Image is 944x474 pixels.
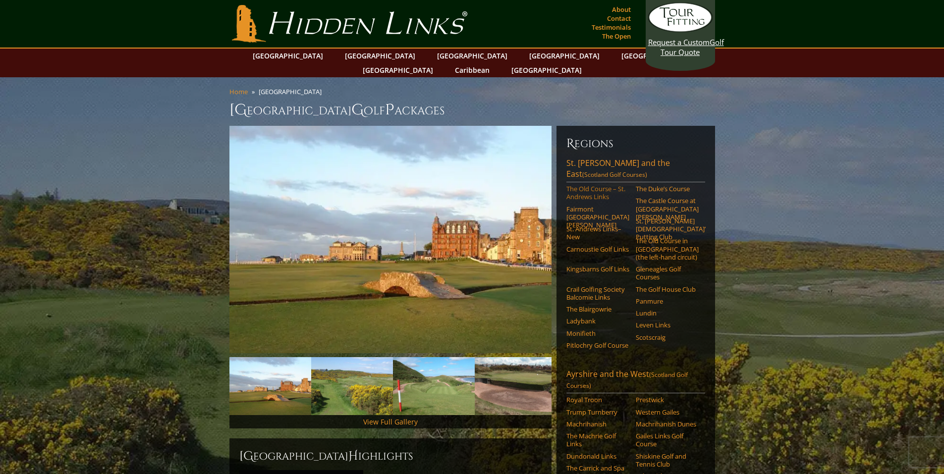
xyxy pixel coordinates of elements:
[566,185,629,201] a: The Old Course – St. Andrews Links
[348,448,358,464] span: H
[648,2,713,57] a: Request a CustomGolf Tour Quote
[358,63,438,77] a: [GEOGRAPHIC_DATA]
[259,87,326,96] li: [GEOGRAPHIC_DATA]
[605,11,633,25] a: Contact
[566,464,629,472] a: The Carrick and Spa
[566,341,629,349] a: Pitlochry Golf Course
[636,265,699,281] a: Gleneagles Golf Courses
[636,432,699,448] a: Gailes Links Golf Course
[229,100,715,120] h1: [GEOGRAPHIC_DATA] olf ackages
[566,420,629,428] a: Machrihanish
[566,329,629,337] a: Monifieth
[340,49,420,63] a: [GEOGRAPHIC_DATA]
[506,63,587,77] a: [GEOGRAPHIC_DATA]
[566,452,629,460] a: Dundonald Links
[582,170,647,179] span: (Scotland Golf Courses)
[524,49,605,63] a: [GEOGRAPHIC_DATA]
[566,370,688,390] span: (Scotland Golf Courses)
[363,417,418,426] a: View Full Gallery
[566,225,629,241] a: St. Andrews Links–New
[351,100,364,120] span: G
[566,205,629,229] a: Fairmont [GEOGRAPHIC_DATA][PERSON_NAME]
[450,63,495,77] a: Caribbean
[248,49,328,63] a: [GEOGRAPHIC_DATA]
[636,197,699,221] a: The Castle Course at [GEOGRAPHIC_DATA][PERSON_NAME]
[566,369,705,393] a: Ayrshire and the West(Scotland Golf Courses)
[636,237,699,261] a: The Old Course in [GEOGRAPHIC_DATA] (the left-hand circuit)
[636,297,699,305] a: Panmure
[566,317,629,325] a: Ladybank
[636,333,699,341] a: Scotscraig
[610,2,633,16] a: About
[636,396,699,404] a: Prestwick
[566,136,705,152] h6: Regions
[566,432,629,448] a: The Machrie Golf Links
[636,321,699,329] a: Leven Links
[636,452,699,469] a: Shiskine Golf and Tennis Club
[566,396,629,404] a: Royal Troon
[566,245,629,253] a: Carnoustie Golf Links
[636,217,699,241] a: St. [PERSON_NAME] [DEMOGRAPHIC_DATA]’ Putting Club
[636,285,699,293] a: The Golf House Club
[636,309,699,317] a: Lundin
[648,37,710,47] span: Request a Custom
[239,448,542,464] h2: [GEOGRAPHIC_DATA] ighlights
[385,100,394,120] span: P
[566,265,629,273] a: Kingsbarns Golf Links
[566,305,629,313] a: The Blairgowrie
[566,408,629,416] a: Trump Turnberry
[566,285,629,302] a: Crail Golfing Society Balcomie Links
[566,158,705,182] a: St. [PERSON_NAME] and the East(Scotland Golf Courses)
[636,185,699,193] a: The Duke’s Course
[589,20,633,34] a: Testimonials
[636,420,699,428] a: Machrihanish Dunes
[600,29,633,43] a: The Open
[616,49,697,63] a: [GEOGRAPHIC_DATA]
[636,408,699,416] a: Western Gailes
[229,87,248,96] a: Home
[432,49,512,63] a: [GEOGRAPHIC_DATA]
